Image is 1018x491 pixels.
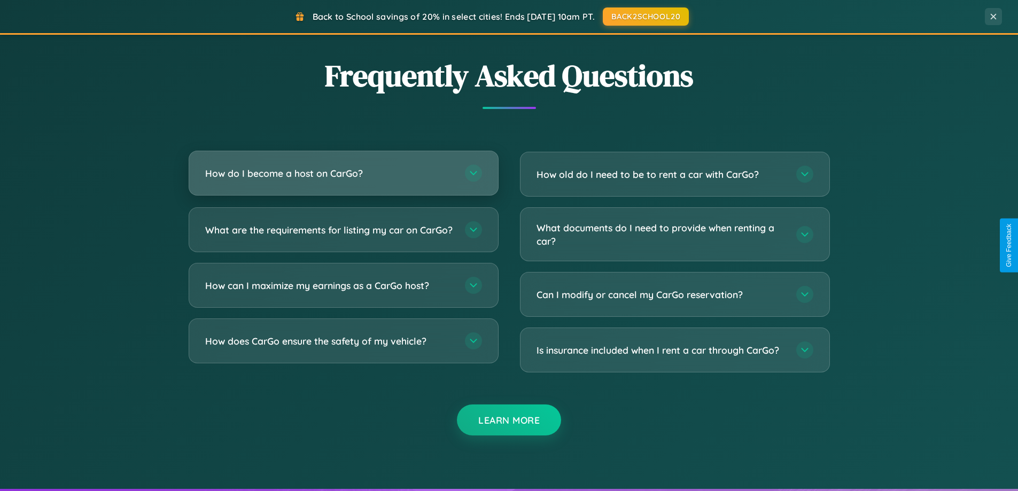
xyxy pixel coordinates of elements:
[189,55,830,96] h2: Frequently Asked Questions
[537,221,786,247] h3: What documents do I need to provide when renting a car?
[457,404,561,435] button: Learn More
[205,334,454,348] h3: How does CarGo ensure the safety of my vehicle?
[603,7,689,26] button: BACK2SCHOOL20
[1005,224,1013,267] div: Give Feedback
[537,168,786,181] h3: How old do I need to be to rent a car with CarGo?
[205,167,454,180] h3: How do I become a host on CarGo?
[537,288,786,301] h3: Can I modify or cancel my CarGo reservation?
[205,223,454,237] h3: What are the requirements for listing my car on CarGo?
[313,11,595,22] span: Back to School savings of 20% in select cities! Ends [DATE] 10am PT.
[205,279,454,292] h3: How can I maximize my earnings as a CarGo host?
[537,344,786,357] h3: Is insurance included when I rent a car through CarGo?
